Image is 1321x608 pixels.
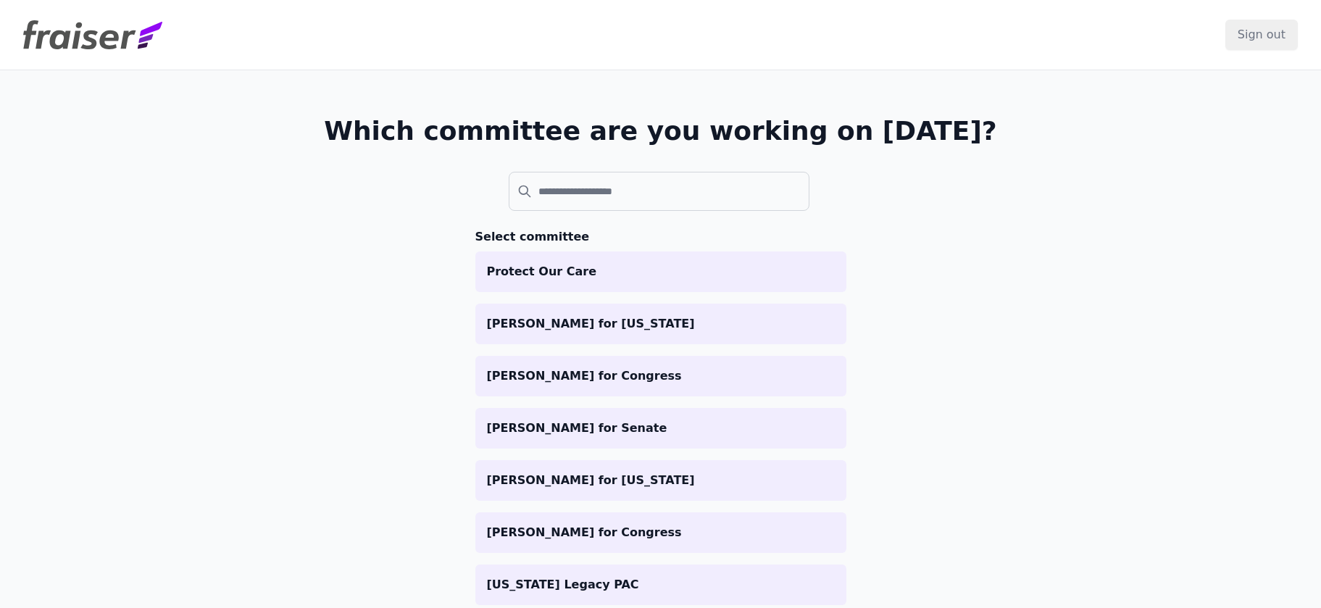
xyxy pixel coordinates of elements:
p: Protect Our Care [487,263,835,280]
p: [PERSON_NAME] for [US_STATE] [487,315,835,333]
a: [PERSON_NAME] for Congress [475,512,846,553]
p: [PERSON_NAME] for Senate [487,420,835,437]
a: [PERSON_NAME] for [US_STATE] [475,460,846,501]
input: Sign out [1225,20,1298,50]
a: [PERSON_NAME] for Congress [475,356,846,396]
img: Fraiser Logo [23,20,162,49]
p: [PERSON_NAME] for Congress [487,524,835,541]
a: [PERSON_NAME] for [US_STATE] [475,304,846,344]
h1: Which committee are you working on [DATE]? [324,117,997,146]
a: [PERSON_NAME] for Senate [475,408,846,449]
a: Protect Our Care [475,251,846,292]
p: [PERSON_NAME] for Congress [487,367,835,385]
p: [US_STATE] Legacy PAC [487,576,835,594]
a: [US_STATE] Legacy PAC [475,565,846,605]
p: [PERSON_NAME] for [US_STATE] [487,472,835,489]
h3: Select committee [475,228,846,246]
